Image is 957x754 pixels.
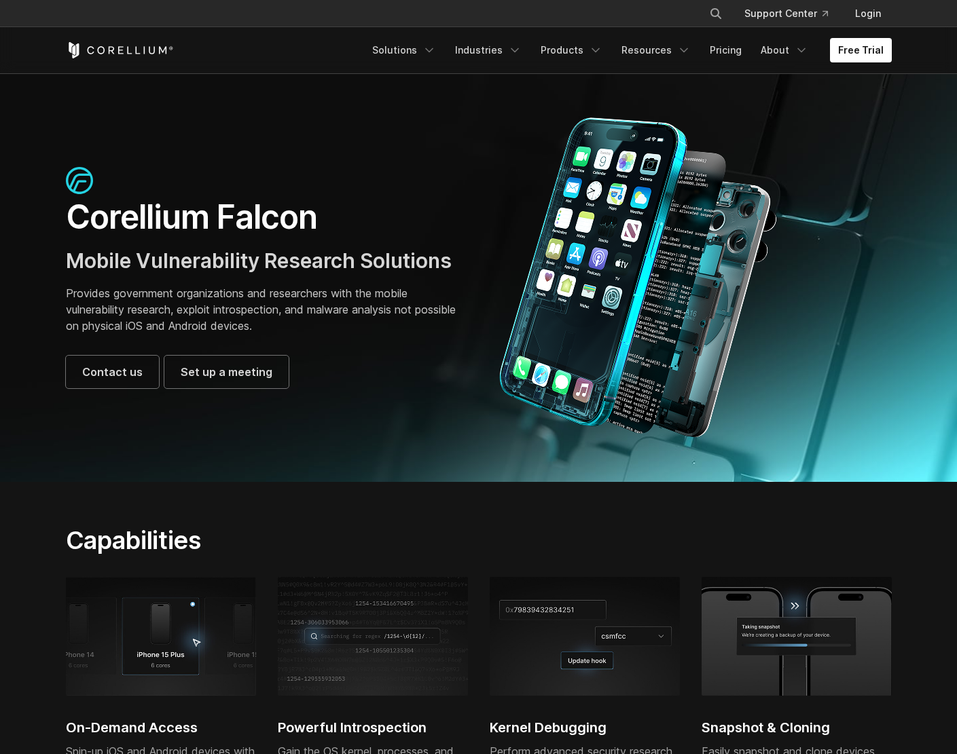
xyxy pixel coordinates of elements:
span: Set up a meeting [181,364,272,380]
a: Support Center [734,1,839,26]
h2: Kernel Debugging [490,717,680,738]
img: iPhone 15 Plus; 6 cores [66,577,256,695]
div: Navigation Menu [693,1,892,26]
h2: Capabilities [66,525,607,555]
img: Process of taking snapshot and creating a backup of the iPhone virtual device. [702,577,892,695]
a: Pricing [702,38,750,62]
span: Contact us [82,364,143,380]
a: Set up a meeting [164,356,289,388]
a: Corellium Home [66,42,174,58]
div: Navigation Menu [364,38,892,62]
h2: On-Demand Access [66,717,256,738]
img: falcon-icon [66,167,93,194]
h2: Snapshot & Cloning [702,717,892,738]
span: Mobile Vulnerability Research Solutions [66,248,452,273]
a: Login [844,1,892,26]
a: Free Trial [830,38,892,62]
img: Coding illustration [278,577,468,695]
img: Corellium_Falcon Hero 1 [492,117,784,438]
a: Solutions [364,38,444,62]
h2: Powerful Introspection [278,717,468,738]
a: Contact us [66,356,159,388]
a: Resources [613,38,699,62]
img: Kernel debugging, update hook [490,577,680,695]
h1: Corellium Falcon [66,197,465,238]
button: Search [704,1,728,26]
a: Industries [447,38,530,62]
p: Provides government organizations and researchers with the mobile vulnerability research, exploit... [66,285,465,334]
a: About [753,38,816,62]
a: Products [532,38,611,62]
